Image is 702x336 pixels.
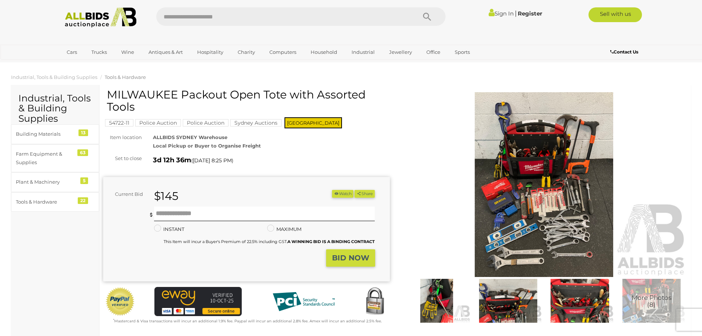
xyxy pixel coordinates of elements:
a: Charity [233,46,260,58]
b: Contact Us [610,49,638,55]
a: Police Auction [135,120,181,126]
a: 54722-11 [105,120,133,126]
a: Industrial, Tools & Building Supplies [11,74,97,80]
a: Cars [62,46,82,58]
a: Hospitality [192,46,228,58]
a: Sell with us [589,7,642,22]
div: Current Bid [103,190,149,198]
div: Tools & Hardware [16,198,77,206]
img: Official PayPal Seal [105,287,135,316]
a: Farm Equipment & Supplies 63 [11,144,99,173]
a: Sports [450,46,475,58]
div: 13 [78,129,88,136]
a: Plant & Machinery 5 [11,172,99,192]
mark: Police Auction [135,119,181,127]
mark: Police Auction [183,119,228,127]
img: Secured by Rapid SSL [360,287,390,316]
a: Antiques & Art [144,46,188,58]
a: More Photos(8) [618,279,685,323]
a: Industrial [347,46,380,58]
button: Search [409,7,446,26]
strong: BID NOW [332,253,369,262]
span: [DATE] 8:25 PM [193,157,232,164]
b: A WINNING BID IS A BINDING CONTRACT [287,239,375,244]
a: Contact Us [610,48,640,56]
a: Sign In [489,10,514,17]
img: MILWAUKEE Packout Open Tote with Assorted Tools [401,92,688,277]
button: Watch [332,190,353,198]
strong: $145 [154,189,178,203]
a: Computers [265,46,301,58]
div: Item location [98,133,147,142]
span: | [515,9,517,17]
mark: Sydney Auctions [230,119,282,127]
a: Jewellery [384,46,417,58]
button: BID NOW [326,249,375,267]
small: Mastercard & Visa transactions will incur an additional 1.9% fee. Paypal will incur an additional... [113,319,382,323]
a: Register [518,10,542,17]
a: Police Auction [183,120,228,126]
img: eWAY Payment Gateway [154,287,242,316]
a: Tools & Hardware 22 [11,192,99,212]
img: MILWAUKEE Packout Open Tote with Assorted Tools [618,279,685,323]
a: Trucks [87,46,112,58]
img: MILWAUKEE Packout Open Tote with Assorted Tools [403,279,471,323]
a: Office [422,46,445,58]
li: Watch this item [332,190,353,198]
img: MILWAUKEE Packout Open Tote with Assorted Tools [546,279,614,323]
div: Plant & Machinery [16,178,77,186]
img: Allbids.com.au [61,7,141,28]
div: 5 [80,177,88,184]
label: MAXIMUM [267,225,301,233]
button: Share [355,190,375,198]
div: Building Materials [16,130,77,138]
span: ( ) [191,157,233,163]
a: Building Materials 13 [11,124,99,144]
a: Tools & Hardware [105,74,146,80]
h2: Industrial, Tools & Building Supplies [18,93,92,124]
small: This Item will incur a Buyer's Premium of 22.5% including GST. [164,239,375,244]
img: MILWAUKEE Packout Open Tote with Assorted Tools [474,279,542,323]
div: 22 [78,197,88,204]
a: [GEOGRAPHIC_DATA] [62,58,124,70]
span: More Photos (8) [632,295,671,308]
h1: MILWAUKEE Packout Open Tote with Assorted Tools [107,89,388,113]
a: Household [306,46,342,58]
img: PCI DSS compliant [267,287,340,316]
div: Set to close [98,154,147,163]
span: [GEOGRAPHIC_DATA] [284,117,342,128]
strong: ALLBIDS SYDNEY Warehouse [153,134,227,140]
label: INSTANT [154,225,184,233]
strong: 3d 12h 36m [153,156,191,164]
mark: 54722-11 [105,119,133,127]
a: Wine [116,46,139,58]
div: Farm Equipment & Supplies [16,150,77,167]
a: Sydney Auctions [230,120,282,126]
strong: Local Pickup or Buyer to Organise Freight [153,143,261,149]
div: 63 [77,149,88,156]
